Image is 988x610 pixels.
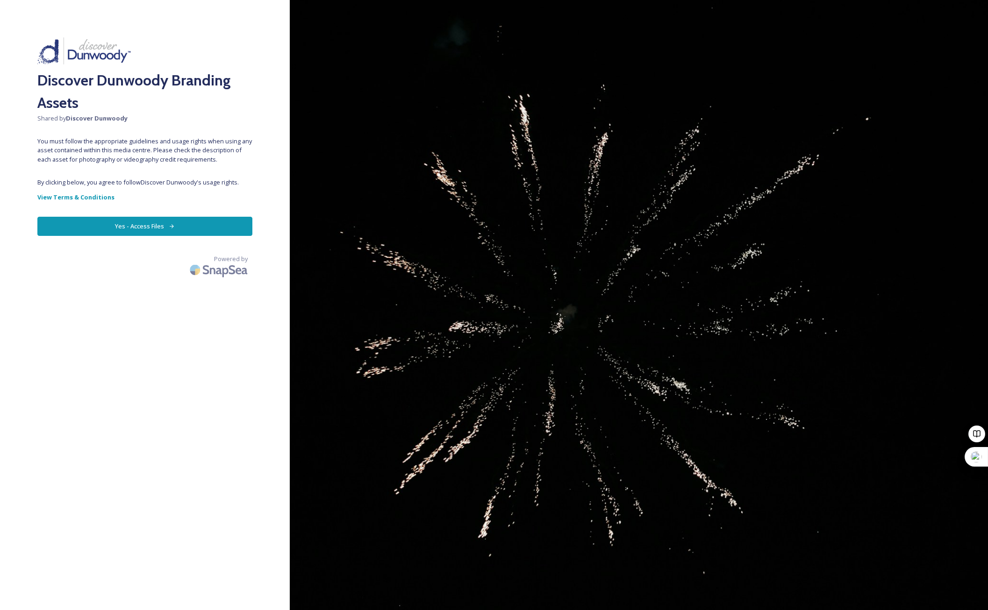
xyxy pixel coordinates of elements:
[37,193,115,201] strong: View Terms & Conditions
[37,37,131,64] img: dunwoody-tm-logo.png
[187,259,252,281] img: SnapSea Logo
[37,114,252,123] span: Shared by
[37,217,252,236] button: Yes - Access Files
[37,137,252,164] span: You must follow the appropriate guidelines and usage rights when using any asset contained within...
[37,178,252,187] span: By clicking below, you agree to follow Discover Dunwoody 's usage rights.
[66,114,128,122] strong: Discover Dunwoody
[37,192,252,203] a: View Terms & Conditions
[37,69,252,114] h2: Discover Dunwoody Branding Assets
[214,255,248,263] span: Powered by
